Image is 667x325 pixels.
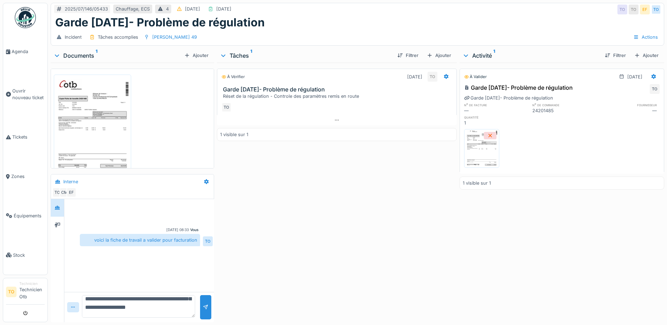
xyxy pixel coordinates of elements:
img: Badge_color-CXgf-gQk.svg [15,7,36,28]
div: [DATE] [407,74,422,80]
h3: Garde [DATE]- Problème de régulation [223,86,454,93]
a: TO TechnicienTechnicien Otb [6,281,45,305]
div: Garde [DATE]- Problème de régulation [464,95,553,101]
span: Agenda [12,48,45,55]
div: [DATE] [185,6,200,12]
div: TO [651,5,661,14]
h6: quantité [464,115,528,120]
div: À vérifier [222,74,245,80]
div: Ajouter [631,51,661,60]
div: Réset de la régulation - Controle des paramètres remis en route [223,93,454,100]
sup: 1 [96,51,97,60]
sup: 1 [250,51,252,60]
div: 4 [166,6,169,12]
div: EF [640,5,650,14]
div: 1 [464,120,528,126]
div: Tâches accomplies [98,34,138,40]
div: Chauffage, ECS [116,6,150,12]
h6: n° de facture [464,103,528,107]
h6: n° de commande [532,103,596,107]
div: [PERSON_NAME] 49 [152,34,197,40]
span: Tickets [12,134,45,140]
span: Stock [13,252,45,259]
sup: 1 [493,51,495,60]
div: [DATE] [216,6,231,12]
div: CM [59,187,69,197]
div: Ajouter [181,51,211,60]
div: À valider [464,74,487,80]
div: TO [617,5,627,14]
div: — [464,107,528,114]
a: Ouvrir nouveau ticket [3,71,47,117]
h6: fournisseur [596,103,660,107]
img: h70c2ko8xvn1p7bu9qmrh7xmd2vs [466,131,498,166]
h1: Garde [DATE]- Problème de régulation [55,16,265,29]
div: Incident [65,34,82,40]
div: 1 visible sur 1 [463,180,491,186]
a: Zones [3,157,47,196]
div: Filtrer [602,51,629,60]
li: Technicien Otb [19,281,45,303]
a: Équipements [3,196,47,235]
div: Vous [190,227,199,232]
div: Documents [53,51,181,60]
li: TO [6,287,17,297]
span: Ouvrir nouveau ticket [12,88,45,101]
span: Équipements [14,212,45,219]
span: Zones [11,173,45,180]
div: Ajouter [424,51,454,60]
a: Tickets [3,117,47,157]
a: Stock [3,235,47,275]
div: TO [428,72,437,82]
div: 1 visible sur 1 [220,131,248,138]
div: Technicien [19,281,45,286]
div: TO [629,5,639,14]
img: h70c2ko8xvn1p7bu9qmrh7xmd2vs [56,76,129,180]
div: voici la fiche de travail a valider pour facturation [80,234,200,246]
div: TO [203,236,213,246]
div: [DATE] 08:33 [166,227,189,232]
div: Garde [DATE]- Problème de régulation [464,83,573,92]
div: TO [650,84,660,94]
div: Activité [462,51,599,60]
div: — [596,107,660,114]
div: Actions [630,32,661,42]
div: TO [222,102,231,112]
div: 24201485 [532,107,596,114]
div: [DATE] [627,74,642,80]
a: Agenda [3,32,47,71]
div: 2025/07/146/05433 [65,6,108,12]
div: Interne [63,178,78,185]
div: TO [52,187,62,197]
div: EF [66,187,76,197]
div: Filtrer [395,51,421,60]
div: Tâches [220,51,392,60]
